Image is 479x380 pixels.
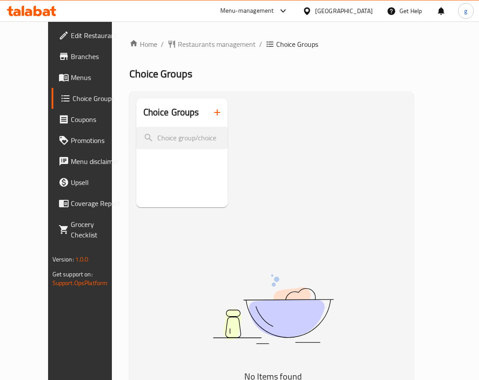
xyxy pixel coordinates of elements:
a: Grocery Checklist [52,214,128,245]
a: Home [129,39,157,49]
a: Promotions [52,130,128,151]
span: Grocery Checklist [71,219,121,240]
span: Choice Groups [129,64,192,84]
div: Menu-management [220,6,274,16]
span: Upsell [71,177,121,188]
a: Menus [52,67,128,88]
span: Choice Groups [276,39,318,49]
span: Edit Restaurant [71,30,121,41]
span: Promotions [71,135,121,146]
input: search [136,127,228,149]
span: Coverage Report [71,198,121,209]
a: Edit Restaurant [52,25,128,46]
span: Menus [71,72,121,83]
span: Get support on: [52,268,93,280]
span: Choice Groups [73,93,121,104]
span: Branches [71,51,121,62]
span: Version: [52,254,74,265]
a: Support.OpsPlatform [52,277,108,289]
a: Restaurants management [167,39,256,49]
li: / [259,39,262,49]
a: Branches [52,46,128,67]
a: Coverage Report [52,193,128,214]
span: Restaurants management [178,39,256,49]
span: Coupons [71,114,121,125]
span: g [464,6,467,16]
a: Choice Groups [52,88,128,109]
nav: breadcrumb [129,39,414,49]
span: Menu disclaimer [71,156,121,167]
a: Coupons [52,109,128,130]
h2: Choice Groups [143,106,199,119]
a: Menu disclaimer [52,151,128,172]
div: [GEOGRAPHIC_DATA] [315,6,373,16]
a: Upsell [52,172,128,193]
li: / [161,39,164,49]
img: dish.svg [164,251,382,367]
span: 1.0.0 [75,254,89,265]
